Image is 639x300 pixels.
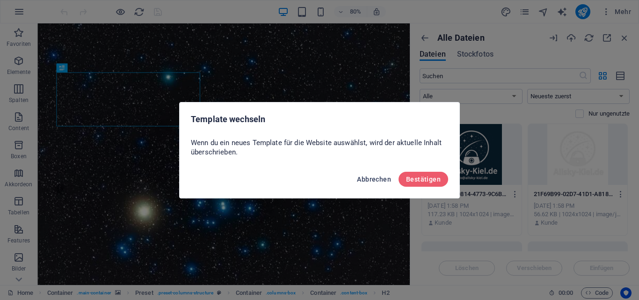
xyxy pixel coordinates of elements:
[399,172,448,187] button: Bestätigen
[191,138,448,157] p: Wenn du ein neues Template für die Website auswählst, wird der aktuelle Inhalt überschrieben.
[191,114,448,125] h2: Template wechseln
[353,172,395,187] button: Abbrechen
[357,176,391,183] span: Abbrechen
[406,176,441,183] span: Bestätigen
